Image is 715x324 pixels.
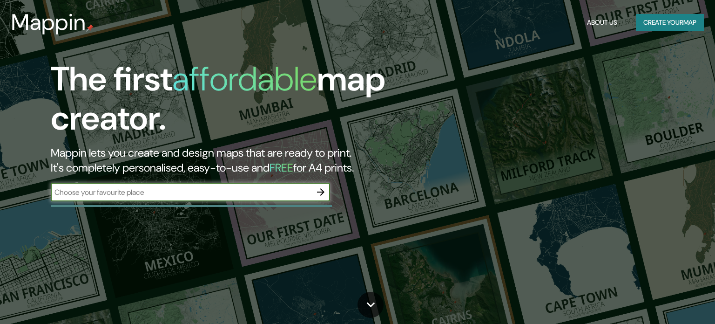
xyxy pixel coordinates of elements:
h3: Mappin [11,9,86,35]
h1: The first map creator. [51,60,408,145]
h2: Mappin lets you create and design maps that are ready to print. It's completely personalised, eas... [51,145,408,175]
button: About Us [583,14,621,31]
button: Create yourmap [636,14,704,31]
input: Choose your favourite place [51,187,311,198]
h5: FREE [270,160,293,175]
h1: affordable [172,57,317,101]
img: mappin-pin [86,24,94,32]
